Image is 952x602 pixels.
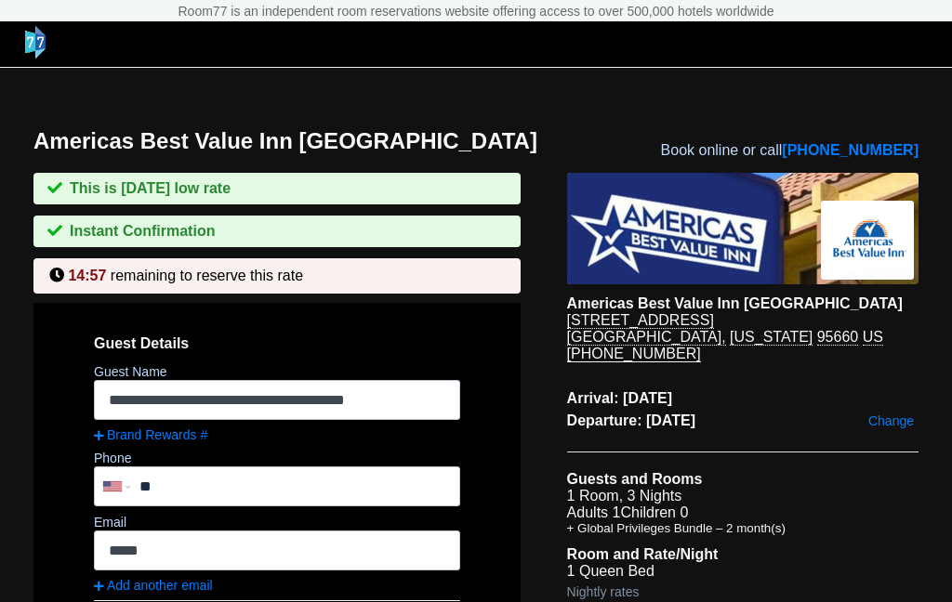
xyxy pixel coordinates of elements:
a: Change [864,409,919,433]
label: Email [94,515,126,530]
li: 1 Room, 3 Nights [567,488,919,504]
a: Brand Rewards # [94,427,460,442]
label: Phone [94,451,131,465]
a: Add another email [94,578,460,593]
a: [PHONE_NUMBER] [782,142,919,158]
li: 1 Queen Bed [567,563,919,580]
span: remaining to reserve this rate [111,268,303,283]
label: Guest Name [94,364,167,379]
img: hotel image [567,173,919,284]
span: Arrival: [DATE] [567,390,919,407]
img: logo-header-small.png [25,26,46,59]
div: Americas Best Value Inn [GEOGRAPHIC_DATA] [567,295,919,312]
div: United States: +1 [96,468,135,504]
b: Room and Rate/Night [567,546,719,562]
img: Brand logo for Americas Best Value Inn North Highlands Sacramento [821,201,914,280]
div: This is [DATE] low rate [33,173,521,204]
li: + Global Privileges Bundle – 2 month(s) [567,521,919,535]
div: Instant Confirmation [33,216,521,247]
span: Children 0 [620,504,688,520]
span: 14:57 [68,268,106,283]
span: Book online or call [661,142,919,159]
b: Guests and Rooms [567,471,703,487]
h1: Americas Best Value Inn [GEOGRAPHIC_DATA] [33,128,612,154]
span: Departure: [DATE] [567,412,919,429]
span: Guest Details [94,335,460,352]
li: Adults 1 [567,504,919,521]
